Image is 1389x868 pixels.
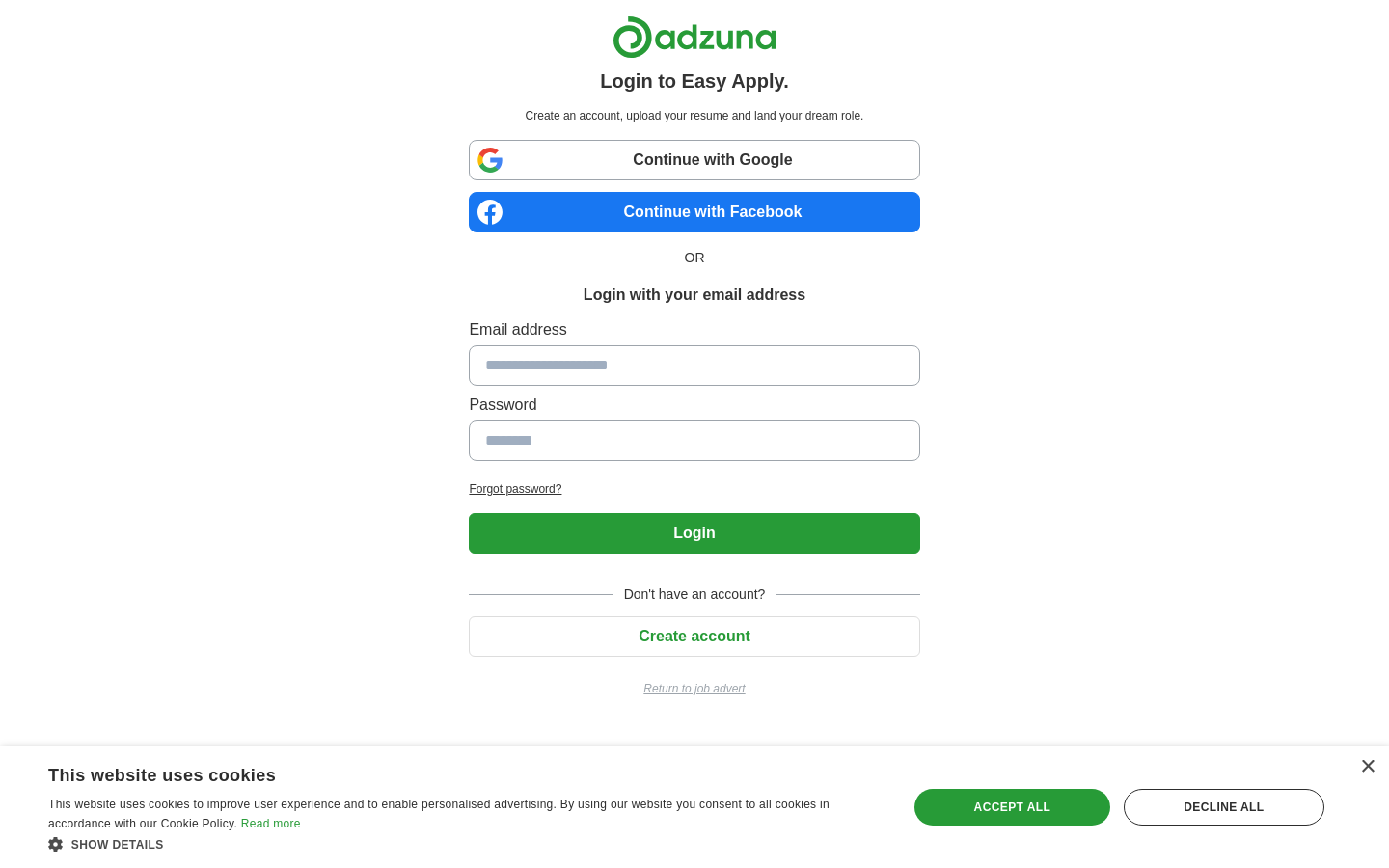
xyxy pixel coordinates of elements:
[241,817,301,830] a: Read more, opens a new window
[469,140,919,180] a: Continue with Google
[48,758,834,787] div: This website uses cookies
[584,284,805,307] h1: Login with your email address
[600,67,789,95] h1: Login to Easy Apply.
[469,513,919,554] button: Login
[469,192,919,232] a: Continue with Facebook
[469,616,919,657] button: Create account
[1360,760,1375,774] div: Close
[469,318,919,341] label: Email address
[48,798,830,830] span: This website uses cookies to improve user experience and to enable personalised advertising. By u...
[469,680,919,697] a: Return to job advert
[71,838,164,852] span: Show details
[613,584,777,605] span: Don't have an account?
[613,15,776,59] img: Adzuna logo
[469,393,919,417] label: Password
[469,628,919,644] a: Create account
[914,789,1110,826] div: Accept all
[1124,789,1324,826] div: Decline all
[673,248,717,268] span: OR
[469,480,919,498] a: Forgot password?
[48,834,883,854] div: Show details
[473,107,915,124] p: Create an account, upload your resume and land your dream role.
